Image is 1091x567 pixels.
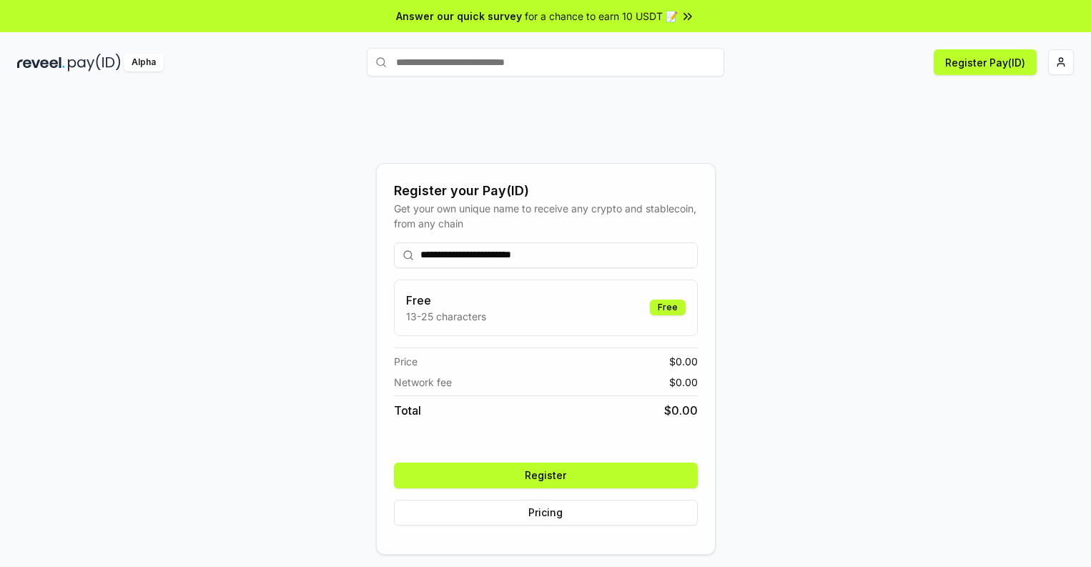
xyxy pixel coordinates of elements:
[669,354,698,369] span: $ 0.00
[17,54,65,72] img: reveel_dark
[394,463,698,488] button: Register
[68,54,121,72] img: pay_id
[396,9,522,24] span: Answer our quick survey
[669,375,698,390] span: $ 0.00
[934,49,1037,75] button: Register Pay(ID)
[406,309,486,324] p: 13-25 characters
[664,402,698,419] span: $ 0.00
[394,181,698,201] div: Register your Pay(ID)
[406,292,486,309] h3: Free
[394,354,418,369] span: Price
[525,9,678,24] span: for a chance to earn 10 USDT 📝
[650,300,686,315] div: Free
[124,54,164,72] div: Alpha
[394,402,421,419] span: Total
[394,500,698,526] button: Pricing
[394,375,452,390] span: Network fee
[394,201,698,231] div: Get your own unique name to receive any crypto and stablecoin, from any chain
